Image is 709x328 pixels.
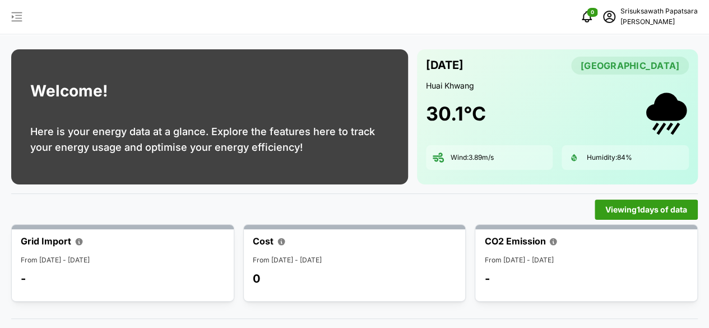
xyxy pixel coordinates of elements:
[581,57,679,74] span: [GEOGRAPHIC_DATA]
[21,255,225,266] p: From [DATE] - [DATE]
[484,255,688,266] p: From [DATE] - [DATE]
[595,200,698,220] button: Viewing1days of data
[591,8,594,16] span: 0
[484,234,545,248] p: CO2 Emission
[426,80,689,91] p: Huai Khwang
[253,271,260,287] p: 0
[426,101,486,126] h1: 30.1 °C
[30,124,389,155] p: Here is your energy data at a glance. Explore the features here to track your energy usage and op...
[620,6,698,17] p: Srisuksawath Papatsara
[451,153,494,163] p: Wind: 3.89 m/s
[484,271,489,287] p: -
[253,234,274,248] p: Cost
[598,6,620,28] button: schedule
[30,79,108,103] h1: Welcome!
[21,271,26,287] p: -
[620,17,698,27] p: [PERSON_NAME]
[426,56,464,75] p: [DATE]
[576,6,598,28] button: notifications
[586,153,632,163] p: Humidity: 84 %
[253,255,457,266] p: From [DATE] - [DATE]
[605,200,687,219] span: Viewing 1 days of data
[21,234,71,248] p: Grid Import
